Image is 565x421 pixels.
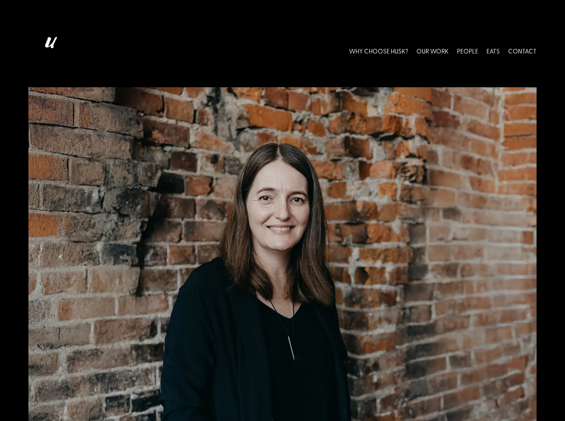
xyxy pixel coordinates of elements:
a: OUR WORK [416,34,449,68]
a: PEOPLE [457,34,478,68]
a: WHY CHOOSE HUSK? [349,34,408,68]
a: CONTACT [508,34,537,68]
a: EATS [487,34,500,68]
img: Husk logo [28,34,70,68]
